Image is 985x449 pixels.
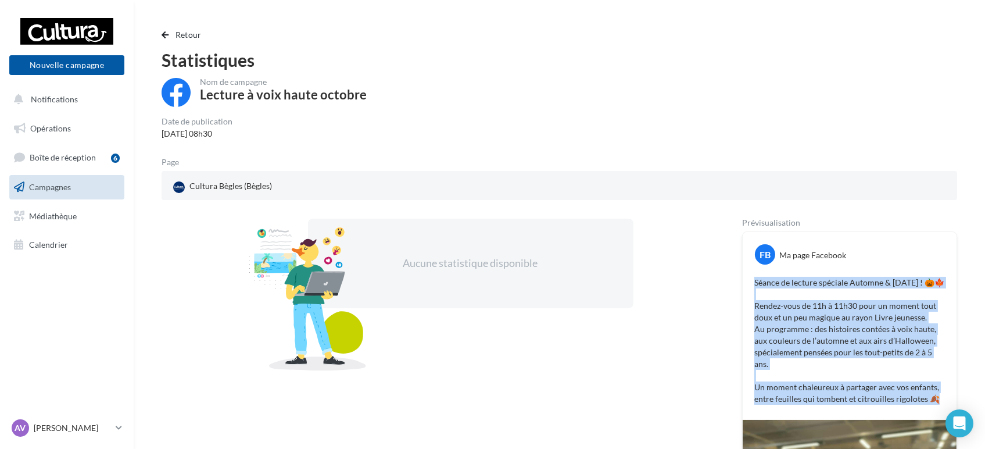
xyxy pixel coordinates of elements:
div: 6 [111,154,120,163]
span: Médiathèque [29,211,77,220]
span: Boîte de réception [30,152,96,162]
span: AV [15,422,26,434]
div: Page [162,158,188,166]
a: Cultura Bègles (Bègles) [171,178,430,195]
div: Aucune statistique disponible [345,256,596,271]
a: Campagnes [7,175,127,199]
button: Notifications [7,87,122,112]
a: Boîte de réception6 [7,145,127,170]
div: Lecture à voix haute octobre [200,88,367,101]
span: Opérations [30,123,71,133]
div: Date de publication [162,117,232,126]
span: Calendrier [29,240,68,250]
p: Séance de lecture spéciale Automne & [DATE] ! 🎃🍁 Rendez-vous de 11h à 11h30 pour un moment tout d... [754,277,945,405]
span: Campagnes [29,182,71,192]
a: Opérations [7,116,127,141]
div: [DATE] 08h30 [162,128,232,140]
button: Nouvelle campagne [9,55,124,75]
div: Cultura Bègles (Bègles) [171,178,274,195]
span: Notifications [31,94,78,104]
div: Prévisualisation [742,219,957,227]
a: Calendrier [7,233,127,257]
div: Statistiques [162,51,957,69]
a: Médiathèque [7,204,127,229]
div: FB [755,244,775,265]
p: [PERSON_NAME] [34,422,111,434]
button: Retour [162,28,206,42]
div: Ma page Facebook [779,250,846,261]
div: Nom de campagne [200,78,367,86]
a: AV [PERSON_NAME] [9,417,124,439]
div: Open Intercom Messenger [945,409,973,437]
span: Retour [175,30,202,40]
